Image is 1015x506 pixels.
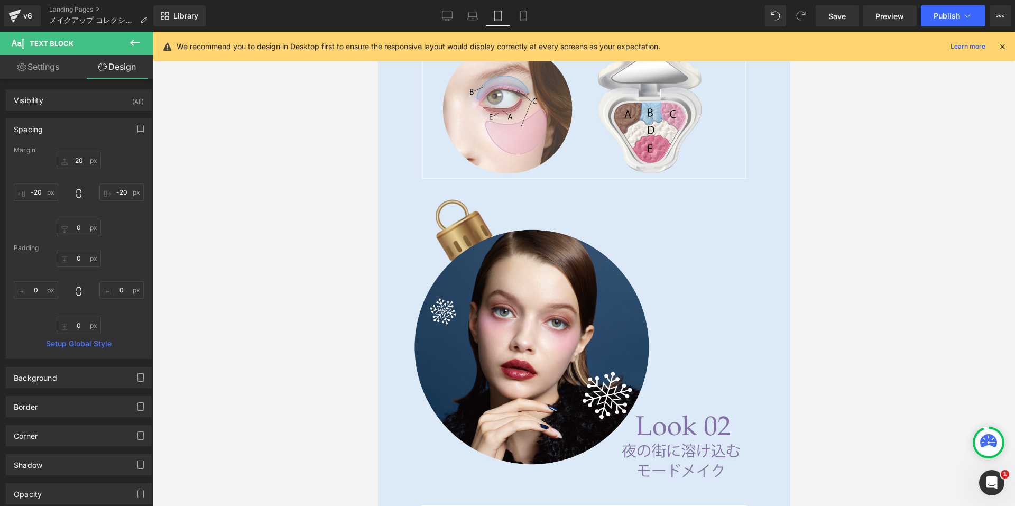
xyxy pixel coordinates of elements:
[14,339,144,348] a: Setup Global Style
[990,5,1011,26] button: More
[99,281,144,299] input: 0
[57,250,101,267] input: 0
[14,426,38,440] div: Corner
[79,55,155,79] a: Design
[173,11,198,21] span: Library
[460,5,485,26] a: Laptop
[14,367,57,382] div: Background
[21,9,34,23] div: v6
[132,90,144,107] div: (All)
[14,119,43,134] div: Spacing
[828,11,846,22] span: Save
[30,39,73,48] span: Text Block
[57,152,101,169] input: 0
[99,183,144,201] input: 0
[863,5,917,26] a: Preview
[14,183,58,201] input: 0
[57,219,101,236] input: 0
[14,397,38,411] div: Border
[57,317,101,334] input: 0
[49,16,136,24] span: メイクアップ コレクション
[153,5,206,26] a: New Library
[14,90,43,105] div: Visibility
[177,41,660,52] p: We recommend you to design in Desktop first to ensure the responsive layout would display correct...
[934,12,960,20] span: Publish
[435,5,460,26] a: Desktop
[921,5,985,26] button: Publish
[14,484,42,499] div: Opacity
[14,146,144,154] div: Margin
[979,470,1004,495] iframe: Intercom live chat
[49,5,156,14] a: Landing Pages
[1001,470,1009,479] span: 1
[14,281,58,299] input: 0
[946,40,990,53] a: Learn more
[14,244,144,252] div: Padding
[485,5,511,26] a: Tablet
[511,5,536,26] a: Mobile
[765,5,786,26] button: Undo
[4,5,41,26] a: v6
[790,5,811,26] button: Redo
[875,11,904,22] span: Preview
[14,455,42,470] div: Shadow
